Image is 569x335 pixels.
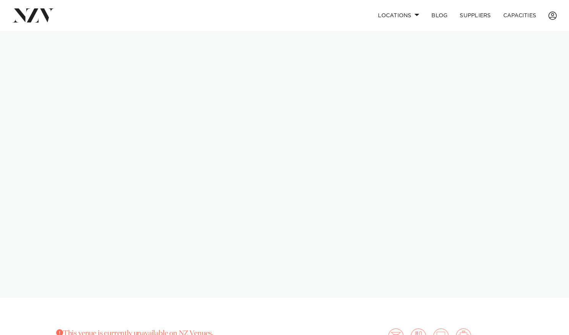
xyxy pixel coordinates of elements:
a: Capacities [497,7,543,24]
a: BLOG [425,7,454,24]
a: SUPPLIERS [454,7,497,24]
img: nzv-logo.png [12,8,54,22]
a: Locations [372,7,425,24]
